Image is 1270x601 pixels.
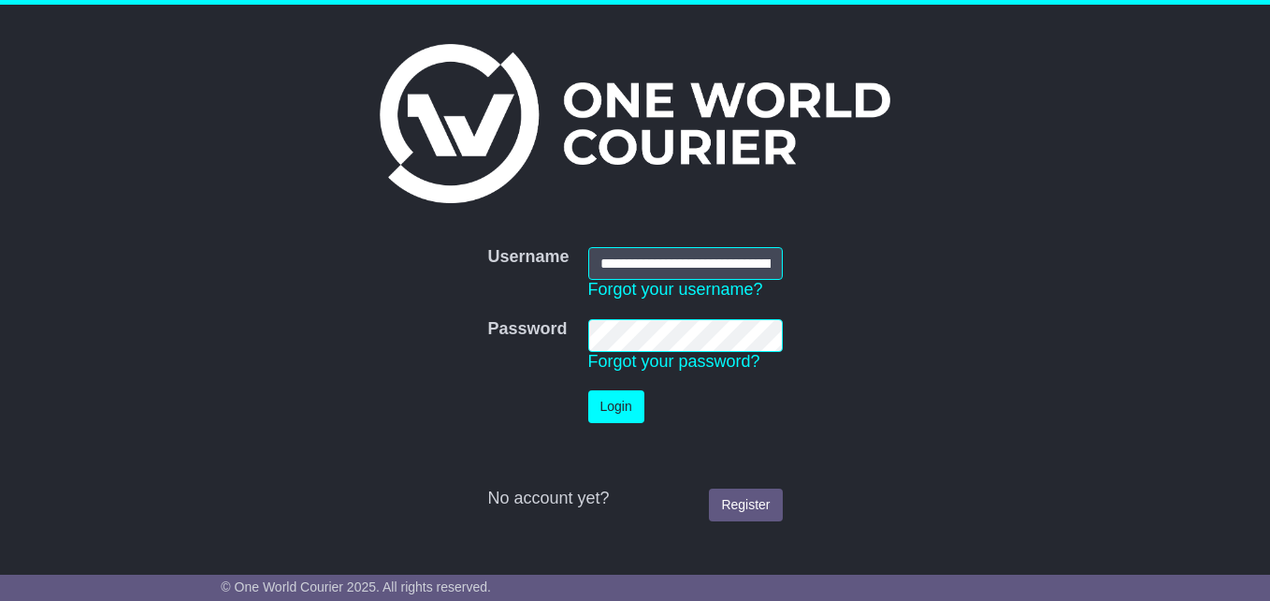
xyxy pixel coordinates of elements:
[487,319,567,340] label: Password
[380,44,890,203] img: One World
[487,247,569,268] label: Username
[487,489,782,509] div: No account yet?
[221,579,491,594] span: © One World Courier 2025. All rights reserved.
[709,489,782,521] a: Register
[588,390,644,423] button: Login
[588,352,760,371] a: Forgot your password?
[588,280,763,299] a: Forgot your username?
